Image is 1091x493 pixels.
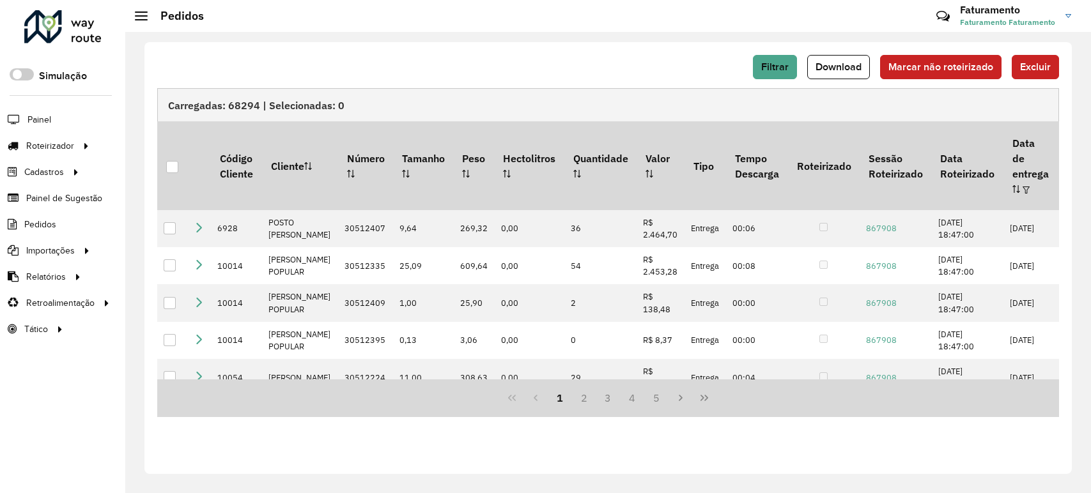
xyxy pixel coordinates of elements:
th: Peso [454,121,495,209]
span: Retroalimentação [26,296,95,310]
th: Data de entrega [1003,121,1057,209]
td: 00:06 [726,210,787,247]
td: Entrega [685,284,726,321]
td: 0,00 [495,284,564,321]
td: 10014 [211,322,261,359]
th: Tempo Descarga [726,121,787,209]
td: R$ 138,48 [637,284,685,321]
td: 25,90 [454,284,495,321]
button: 2 [572,386,596,410]
td: [DATE] [1003,322,1057,359]
td: 3,06 [454,322,495,359]
td: [DATE] 18:47:00 [932,247,1003,284]
td: R$ 8,37 [637,322,685,359]
th: Data Roteirizado [932,121,1003,209]
td: R$ 1.432,22 [637,359,685,396]
td: 2 [564,284,637,321]
td: 30512407 [338,210,393,247]
td: 0,00 [495,322,564,359]
td: 11,00 [393,359,453,396]
td: 00:00 [726,284,787,321]
button: 3 [596,386,621,410]
a: 867908 [866,335,897,345]
td: 1,00 [393,284,453,321]
th: Cliente [262,121,338,209]
button: Last Page [692,386,716,410]
a: 867908 [866,372,897,383]
span: Painel [27,113,51,126]
td: Entrega [685,322,726,359]
th: Código Cliente [211,121,261,209]
span: Roteirizador [26,139,74,153]
th: Valor [637,121,685,209]
td: 0,13 [393,322,453,359]
span: Importações [26,244,75,257]
td: [PERSON_NAME] POPULAR [262,322,338,359]
span: Excluir [1020,61,1051,72]
a: 867908 [866,261,897,271]
td: 0 [564,322,637,359]
h3: Faturamento [960,4,1056,16]
th: Roteirizado [788,121,860,209]
td: 269,32 [454,210,495,247]
td: 609,64 [454,247,495,284]
td: [DATE] [1003,247,1057,284]
td: [PERSON_NAME] POPULAR [262,284,338,321]
td: 0,00 [495,210,564,247]
td: 54 [564,247,637,284]
td: 308,63 [454,359,495,396]
td: 00:00 [726,322,787,359]
td: 6928 [211,210,261,247]
td: 0,00 [495,247,564,284]
td: [DATE] [1003,284,1057,321]
td: 9,64 [393,210,453,247]
span: Marcar não roteirizado [888,61,993,72]
h2: Pedidos [148,9,204,23]
label: Simulação [39,68,87,84]
span: Cadastros [24,165,64,179]
td: POSTO [PERSON_NAME] [262,210,338,247]
th: Número [338,121,393,209]
td: 36 [564,210,637,247]
span: Faturamento Faturamento [960,17,1056,28]
th: Tamanho [393,121,453,209]
td: [DATE] 18:47:00 [932,322,1003,359]
td: 30512335 [338,247,393,284]
td: [DATE] [1003,359,1057,396]
a: Contato Rápido [929,3,957,30]
div: Carregadas: 68294 | Selecionadas: 0 [157,88,1059,121]
button: 1 [548,386,572,410]
button: Excluir [1012,55,1059,79]
td: 30512224 [338,359,393,396]
td: [DATE] 18:47:00 [932,284,1003,321]
span: Relatórios [26,270,66,284]
td: 00:04 [726,359,787,396]
td: [DATE] [1003,210,1057,247]
td: 10014 [211,284,261,321]
td: R$ 2.453,28 [637,247,685,284]
td: [PERSON_NAME] [262,359,338,396]
button: Next Page [669,386,693,410]
a: 867908 [866,223,897,234]
td: R$ 2.464,70 [637,210,685,247]
th: Hectolitros [495,121,564,209]
th: Quantidade [564,121,637,209]
td: 30512409 [338,284,393,321]
button: 4 [620,386,644,410]
td: 00:08 [726,247,787,284]
td: 25,09 [393,247,453,284]
td: Entrega [685,247,726,284]
span: Download [816,61,862,72]
span: Pedidos [24,218,56,231]
span: Painel de Sugestão [26,192,102,205]
td: Entrega [685,210,726,247]
button: Download [807,55,870,79]
td: [PERSON_NAME] POPULAR [262,247,338,284]
td: 10054 [211,359,261,396]
th: Tipo [685,121,726,209]
td: [DATE] 18:47:00 [932,359,1003,396]
button: 5 [644,386,669,410]
td: Entrega [685,359,726,396]
th: Sessão Roteirizado [860,121,931,209]
td: 30512395 [338,322,393,359]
